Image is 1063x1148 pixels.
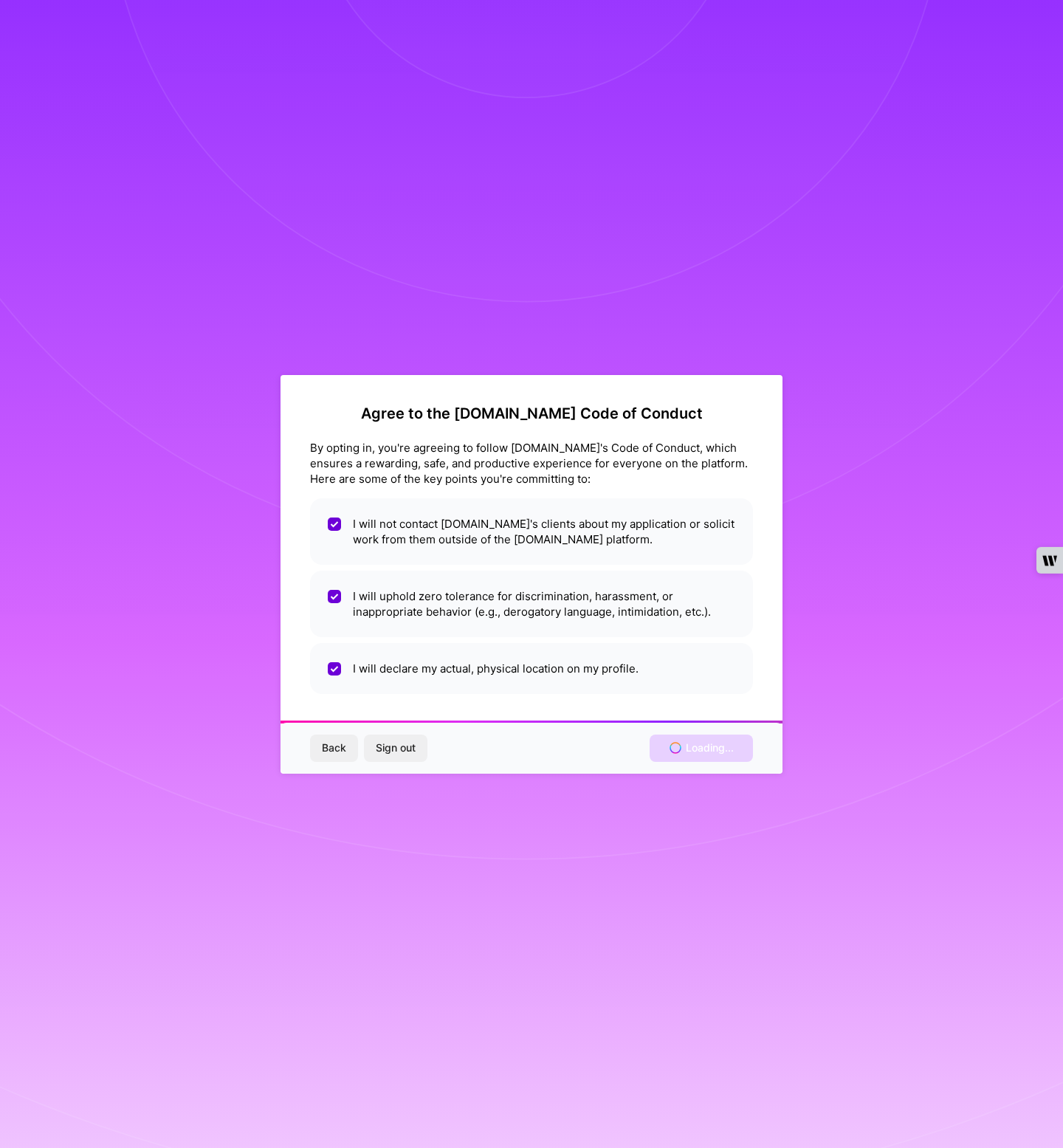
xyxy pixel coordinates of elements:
button: Sign out [364,735,427,761]
span: Sign out [376,740,416,755]
li: I will not contact [DOMAIN_NAME]'s clients about my application or solicit work from them outside... [310,498,753,565]
div: By opting in, you're agreeing to follow [DOMAIN_NAME]'s Code of Conduct, which ensures a rewardin... [310,440,753,487]
h2: Agree to the [DOMAIN_NAME] Code of Conduct [310,405,753,422]
li: I will declare my actual, physical location on my profile. [310,643,753,694]
li: I will uphold zero tolerance for discrimination, harassment, or inappropriate behavior (e.g., der... [310,571,753,637]
button: Back [310,735,358,761]
span: Back [322,740,346,755]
